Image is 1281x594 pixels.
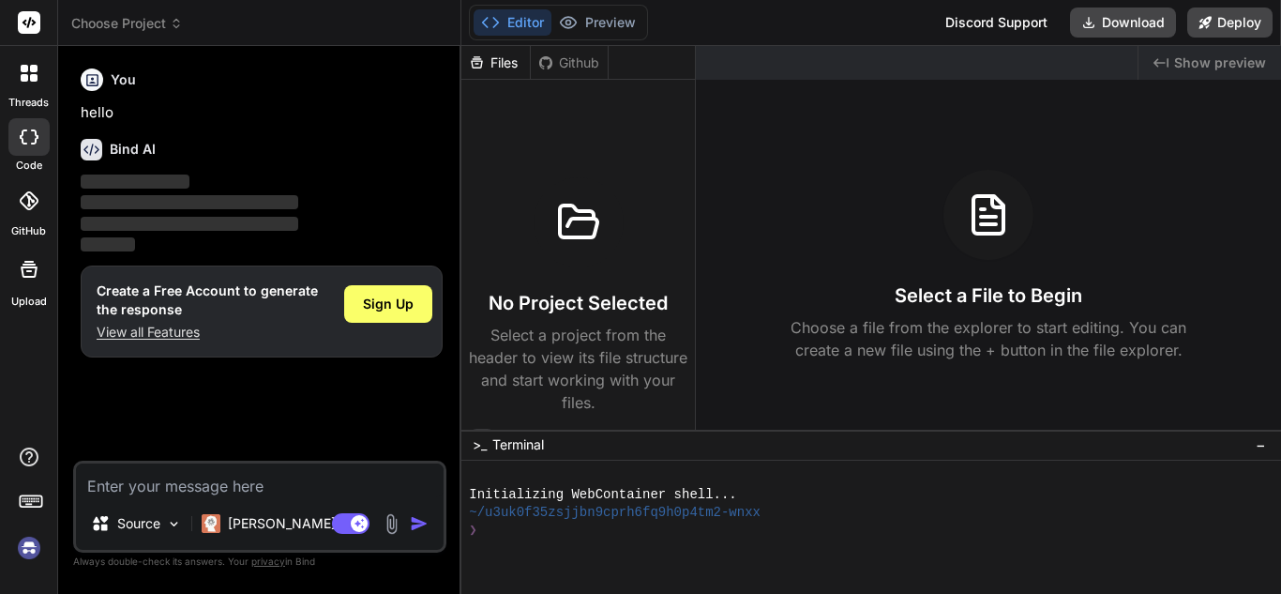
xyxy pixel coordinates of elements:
p: Choose a file from the explorer to start editing. You can create a new file using the + button in... [778,316,1198,361]
span: Initializing WebContainer shell... [469,486,736,504]
span: privacy [251,556,285,567]
span: ❯ [469,522,478,540]
button: − [1252,430,1270,460]
button: Download [1070,8,1176,38]
img: icon [410,514,429,533]
h6: Bind AI [110,140,156,159]
span: Show preview [1174,53,1266,72]
button: Preview [551,9,643,36]
p: Select a project from the header to view its file structure and start working with your files. [469,324,687,414]
span: ‌ [81,237,135,251]
label: GitHub [11,223,46,239]
img: Pick Models [166,516,182,532]
div: Github [531,53,608,72]
p: View all Features [97,323,318,342]
button: Editor [474,9,551,36]
label: code [16,158,42,174]
h3: No Project Selected [489,290,668,316]
span: ‌ [81,175,189,189]
label: threads [8,95,49,111]
p: Source [117,514,160,533]
span: − [1256,435,1266,454]
h1: Create a Free Account to generate the response [97,282,318,319]
p: [PERSON_NAME] 4 S.. [228,514,368,533]
span: ‌ [81,217,298,231]
div: Discord Support [934,8,1059,38]
img: attachment [381,513,402,535]
img: signin [13,532,45,564]
div: Files [461,53,530,72]
span: >_ [473,435,487,454]
img: Claude 4 Sonnet [202,514,220,533]
label: Upload [11,294,47,310]
span: Choose Project [71,14,183,33]
span: ~/u3uk0f35zsjjbn9cprh6fq9h0p4tm2-wnxx [469,504,761,522]
span: Terminal [492,435,544,454]
span: ‌ [81,195,298,209]
span: Sign Up [363,295,414,313]
p: hello [81,102,443,124]
h3: Select a File to Begin [895,282,1082,309]
button: Deploy [1187,8,1273,38]
h6: You [111,70,136,89]
p: Always double-check its answers. Your in Bind [73,553,446,571]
